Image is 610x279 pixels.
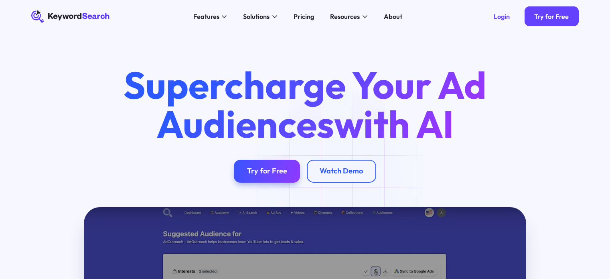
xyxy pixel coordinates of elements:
[288,10,319,23] a: Pricing
[330,12,360,22] div: Resources
[320,167,363,176] div: Watch Demo
[294,12,314,22] div: Pricing
[484,6,519,26] a: Login
[494,12,510,20] div: Login
[243,12,270,22] div: Solutions
[379,10,407,23] a: About
[525,6,579,26] a: Try for Free
[534,12,569,20] div: Try for Free
[247,167,287,176] div: Try for Free
[384,12,402,22] div: About
[108,65,501,143] h1: Supercharge Your Ad Audiences
[193,12,219,22] div: Features
[234,160,300,183] a: Try for Free
[334,100,454,147] span: with AI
